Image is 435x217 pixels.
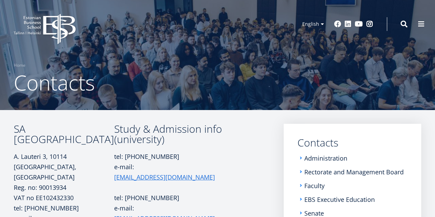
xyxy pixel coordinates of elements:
a: EBS Executive Education [304,196,375,203]
h3: SA [GEOGRAPHIC_DATA] [14,124,114,144]
a: Linkedin [345,21,351,28]
p: VAT no EE102432330 [14,193,114,203]
a: [EMAIL_ADDRESS][DOMAIN_NAME] [114,172,215,182]
a: Instagram [366,21,373,28]
a: Contacts [297,138,407,148]
p: tel: [PHONE_NUMBER] e-mail: [114,151,232,182]
a: Home [14,62,25,69]
p: tel: [PHONE_NUMBER] [114,193,232,203]
a: Youtube [355,21,363,28]
a: Senate [304,210,324,217]
a: Facebook [334,21,341,28]
a: Administration [304,155,347,162]
p: A. Lauteri 3, 10114 [GEOGRAPHIC_DATA], [GEOGRAPHIC_DATA] Reg. no: 90013934 [14,151,114,193]
h3: Study & Admission info (university) [114,124,232,144]
a: Faculty [304,182,325,189]
a: Rectorate and Management Board [304,169,404,175]
span: Contacts [14,68,95,97]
